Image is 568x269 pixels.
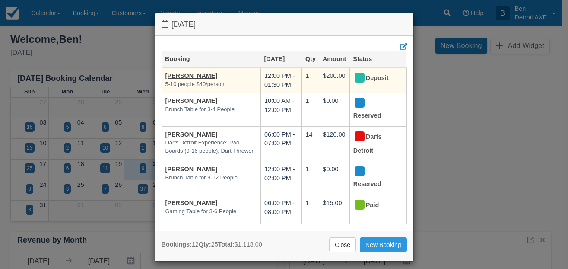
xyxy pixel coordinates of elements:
a: [PERSON_NAME] [165,131,218,138]
strong: Total: [218,241,235,248]
a: New Booking [360,237,407,252]
em: Brunch Table for 9-12 People [165,174,257,182]
div: Reserved [353,96,395,123]
strong: Qty: [199,241,211,248]
td: 07:00 PM - 09:00 PM [261,220,302,245]
td: 1 [302,93,319,127]
a: Qty [305,55,316,62]
td: 1 [302,195,319,220]
a: Status [353,55,372,62]
a: Booking [165,55,190,62]
td: $27.00 [319,220,349,245]
em: Darts Detroit Experience: Two Boards (9-16 people), Dart Thrower [165,139,257,155]
td: $15.00 [319,195,349,220]
td: 1 [302,161,319,195]
td: 06:00 PM - 08:00 PM [261,195,302,220]
a: [PERSON_NAME] [165,72,218,79]
em: Gaming Table for 3-6 People [165,208,257,216]
a: [PERSON_NAME] [165,166,218,173]
td: 14 [302,126,319,161]
div: Paid [353,199,395,212]
em: Brunch Table for 3-4 People [165,106,257,114]
td: $200.00 [319,67,349,93]
td: $0.00 [319,161,349,195]
td: 06:00 PM - 07:00 PM [261,126,302,161]
a: [DATE] [264,55,285,62]
strong: Bookings: [162,241,192,248]
a: Close [329,237,356,252]
em: 5-10 people $40/person [165,80,257,89]
h4: [DATE] [162,20,407,29]
td: 12:00 PM - 01:30 PM [261,67,302,93]
div: Reserved [353,165,395,191]
div: Darts Detroit [353,130,395,157]
td: $120.00 [319,126,349,161]
div: Deposit [353,71,395,85]
td: 1 [302,67,319,93]
a: [PERSON_NAME] [165,97,218,104]
td: 1 [302,220,319,245]
td: 10:00 AM - 12:00 PM [261,93,302,127]
div: Paid [353,224,395,237]
td: 12:00 PM - 02:00 PM [261,161,302,195]
a: [PERSON_NAME] [165,199,218,206]
a: Amount [323,55,346,62]
td: $0.00 [319,93,349,127]
div: 12 25 $1,118.00 [162,240,262,249]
